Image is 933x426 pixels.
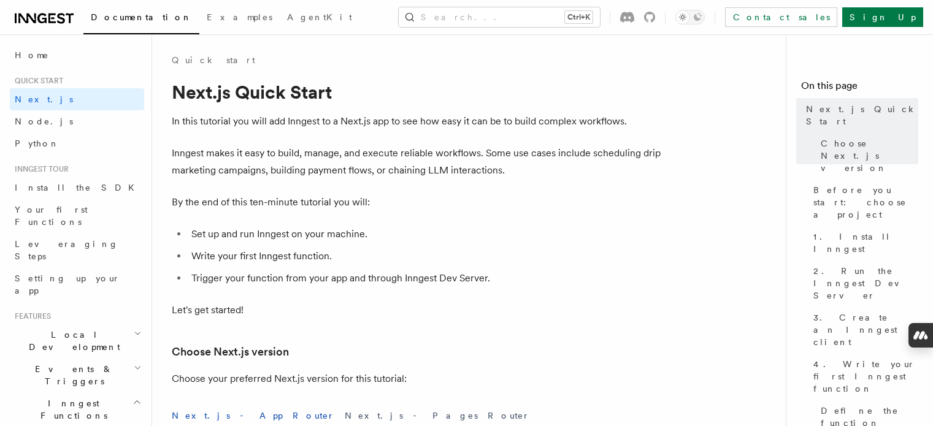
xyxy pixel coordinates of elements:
[813,184,918,221] span: Before you start: choose a project
[199,4,280,33] a: Examples
[172,81,662,103] h1: Next.js Quick Start
[15,116,73,126] span: Node.js
[10,397,132,422] span: Inngest Functions
[10,199,144,233] a: Your first Functions
[808,226,918,260] a: 1. Install Inngest
[83,4,199,34] a: Documentation
[15,94,73,104] span: Next.js
[10,267,144,302] a: Setting up your app
[10,324,144,358] button: Local Development
[10,358,144,392] button: Events & Triggers
[15,273,120,295] span: Setting up your app
[188,248,662,265] li: Write your first Inngest function.
[91,12,192,22] span: Documentation
[813,265,918,302] span: 2. Run the Inngest Dev Server
[821,137,918,174] span: Choose Next.js version
[10,76,63,86] span: Quick start
[842,7,923,27] a: Sign Up
[172,54,255,66] a: Quick start
[813,311,918,348] span: 3. Create an Inngest client
[806,103,918,127] span: Next.js Quick Start
[808,353,918,400] a: 4. Write your first Inngest function
[172,302,662,319] p: Let's get started!
[565,11,593,23] kbd: Ctrl+K
[813,358,918,395] span: 4. Write your first Inngest function
[725,7,837,27] a: Contact sales
[10,177,144,199] a: Install the SDK
[675,10,705,25] button: Toggle dark mode
[207,12,272,22] span: Examples
[280,4,359,33] a: AgentKit
[10,132,144,154] a: Python
[801,78,918,98] h4: On this page
[808,179,918,226] a: Before you start: choose a project
[172,194,662,211] p: By the end of this ten-minute tutorial you will:
[10,329,134,353] span: Local Development
[287,12,352,22] span: AgentKit
[399,7,600,27] button: Search...Ctrl+K
[172,145,662,179] p: Inngest makes it easy to build, manage, and execute reliable workflows. Some use cases include sc...
[813,230,918,255] span: 1. Install Inngest
[188,226,662,243] li: Set up and run Inngest on your machine.
[15,49,49,61] span: Home
[10,44,144,66] a: Home
[10,164,69,174] span: Inngest tour
[15,139,60,148] span: Python
[10,88,144,110] a: Next.js
[172,113,662,130] p: In this tutorial you will add Inngest to a Next.js app to see how easy it can be to build complex...
[172,343,289,360] a: Choose Next.js version
[188,270,662,287] li: Trigger your function from your app and through Inngest Dev Server.
[808,260,918,306] a: 2. Run the Inngest Dev Server
[10,311,51,321] span: Features
[172,370,662,387] p: Choose your preferred Next.js version for this tutorial:
[15,239,118,261] span: Leveraging Steps
[808,306,918,353] a: 3. Create an Inngest client
[10,110,144,132] a: Node.js
[816,132,918,179] a: Choose Next.js version
[15,183,142,192] span: Install the SDK
[10,233,144,267] a: Leveraging Steps
[10,363,134,387] span: Events & Triggers
[801,98,918,132] a: Next.js Quick Start
[15,205,88,227] span: Your first Functions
